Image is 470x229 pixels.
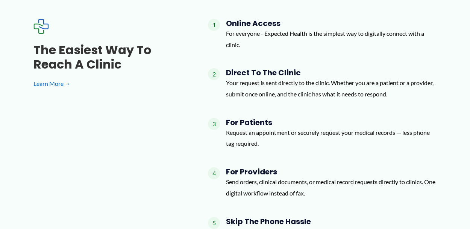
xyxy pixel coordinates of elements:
[226,167,437,176] h4: For Providers
[208,118,220,130] span: 3
[226,127,437,149] p: Request an appointment or securely request your medical records — less phone tag required.
[208,19,220,31] span: 1
[226,176,437,198] p: Send orders, clinical documents, or medical record requests directly to clinics. One digital work...
[33,43,184,72] h3: The Easiest Way to Reach a Clinic
[226,19,437,28] h4: Online Access
[33,19,49,34] img: Expected Healthcare Logo
[226,68,437,77] h4: Direct to the Clinic
[208,68,220,80] span: 2
[208,167,220,179] span: 4
[226,77,437,99] p: Your request is sent directly to the clinic. Whether you are a patient or a provider, submit once...
[226,118,437,127] h4: For Patients
[33,78,184,89] a: Learn More →
[226,28,437,50] p: For everyone - Expected Health is the simplest way to digitally connect with a clinic.
[226,217,437,226] h4: Skip the Phone Hassle
[208,217,220,229] span: 5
